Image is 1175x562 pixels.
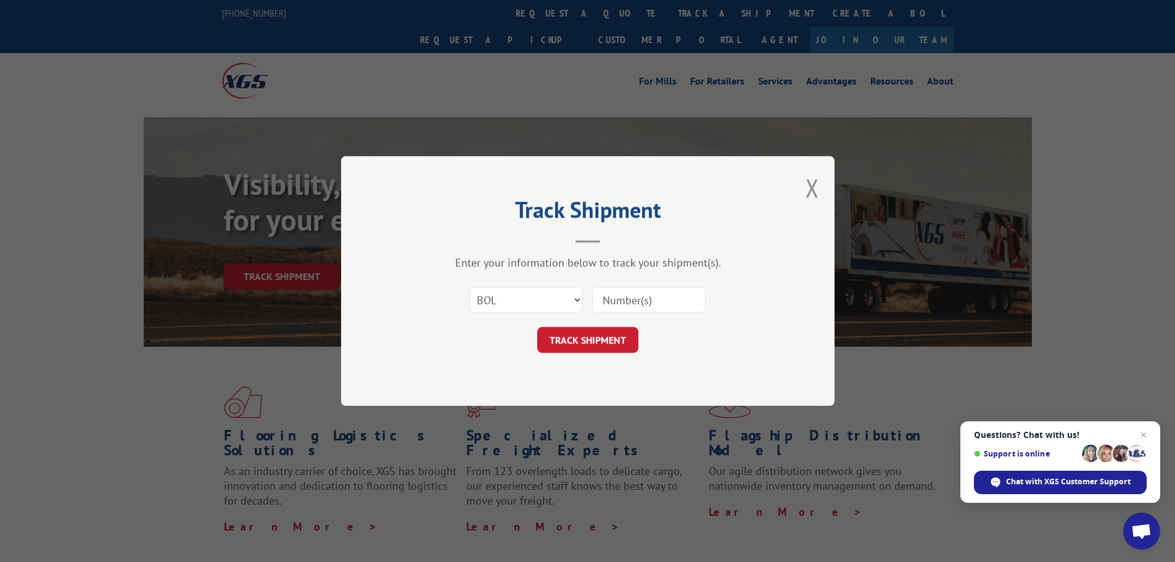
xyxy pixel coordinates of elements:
input: Number(s) [592,287,706,313]
div: Open chat [1123,513,1160,550]
div: Chat with XGS Customer Support [974,471,1147,494]
button: Close modal [806,171,819,204]
span: Support is online [974,449,1078,458]
h2: Track Shipment [403,201,773,225]
div: Enter your information below to track your shipment(s). [403,255,773,270]
button: TRACK SHIPMENT [537,327,638,353]
span: Close chat [1136,428,1151,442]
span: Chat with XGS Customer Support [1006,476,1131,487]
span: Questions? Chat with us! [974,430,1147,440]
